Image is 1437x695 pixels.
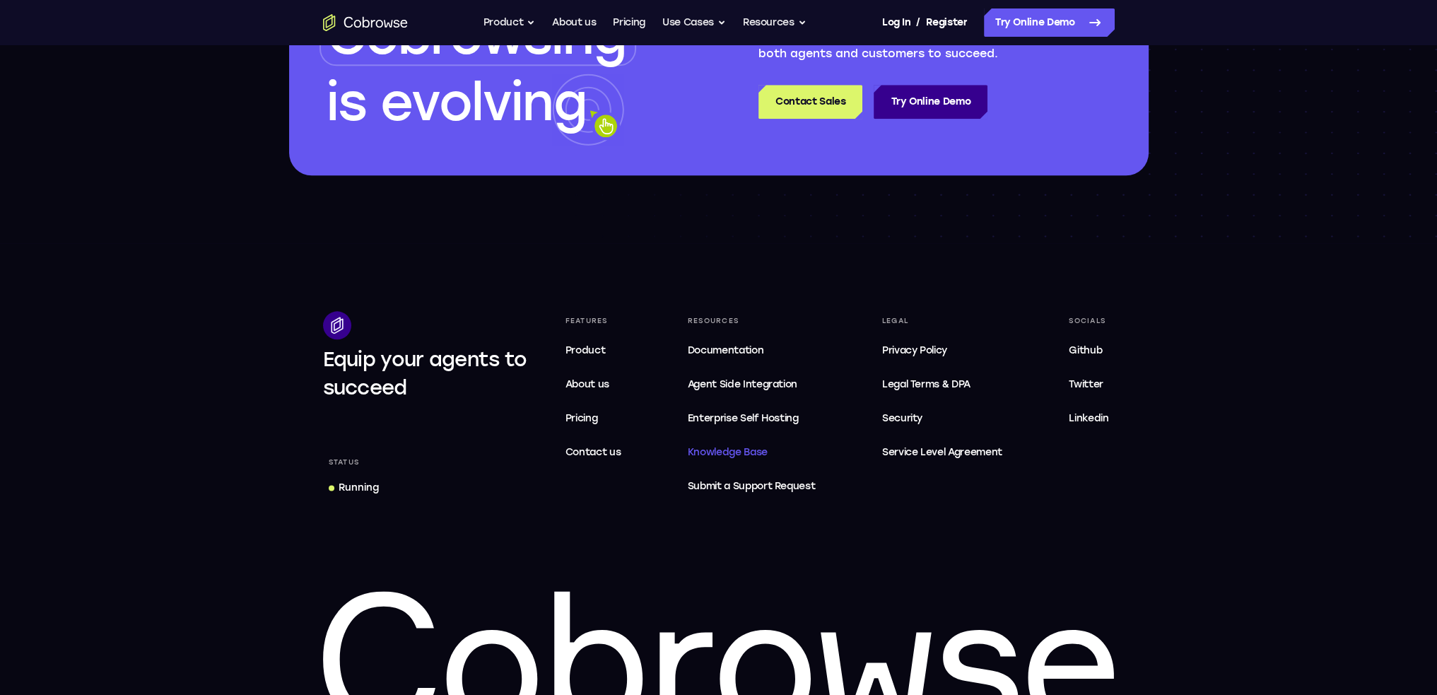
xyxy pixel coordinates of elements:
a: Log In [882,8,910,37]
a: Knowledge Base [682,438,821,467]
a: Contact Sales [758,85,862,119]
a: Service Level Agreement [876,438,1008,467]
a: Contact us [560,438,627,467]
span: Enterprise Self Hosting [688,410,816,427]
a: Privacy Policy [876,337,1008,365]
span: Security [882,412,922,424]
a: Try Online Demo [874,85,987,119]
span: Service Level Agreement [882,444,1002,461]
span: Contact us [565,446,621,458]
button: Resources [743,8,807,37]
span: Legal Terms & DPA [882,378,970,390]
span: About us [565,378,609,390]
a: Product [560,337,627,365]
span: Github [1069,344,1102,356]
div: Running [339,481,379,495]
span: Twitter [1069,378,1103,390]
a: About us [560,370,627,399]
div: Socials [1063,311,1114,331]
span: Product [565,344,606,356]
a: Enterprise Self Hosting [682,404,821,433]
span: Privacy Policy [882,344,947,356]
a: Pricing [613,8,645,37]
a: Github [1063,337,1114,365]
span: is [327,72,366,133]
div: Status [323,452,365,472]
span: Agent Side Integration [688,376,816,393]
span: Pricing [565,412,598,424]
a: Legal Terms & DPA [876,370,1008,399]
a: Documentation [682,337,821,365]
a: Security [876,404,1008,433]
a: Pricing [560,404,627,433]
span: Knowledge Base [688,446,768,458]
a: Agent Side Integration [682,370,821,399]
a: About us [552,8,596,37]
a: Go to the home page [323,14,408,31]
div: Legal [876,311,1008,331]
span: Equip your agents to succeed [323,347,527,399]
button: Product [483,8,536,37]
a: Linkedin [1063,404,1114,433]
span: Linkedin [1069,412,1108,424]
div: Resources [682,311,821,331]
span: Submit a Support Request [688,478,816,495]
span: / [916,14,920,31]
a: Twitter [1063,370,1114,399]
button: Use Cases [662,8,726,37]
a: Register [926,8,967,37]
div: Features [560,311,627,331]
a: Try Online Demo [984,8,1115,37]
span: evolving [380,72,586,133]
span: Documentation [688,344,763,356]
a: Running [323,475,385,501]
a: Submit a Support Request [682,472,821,501]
